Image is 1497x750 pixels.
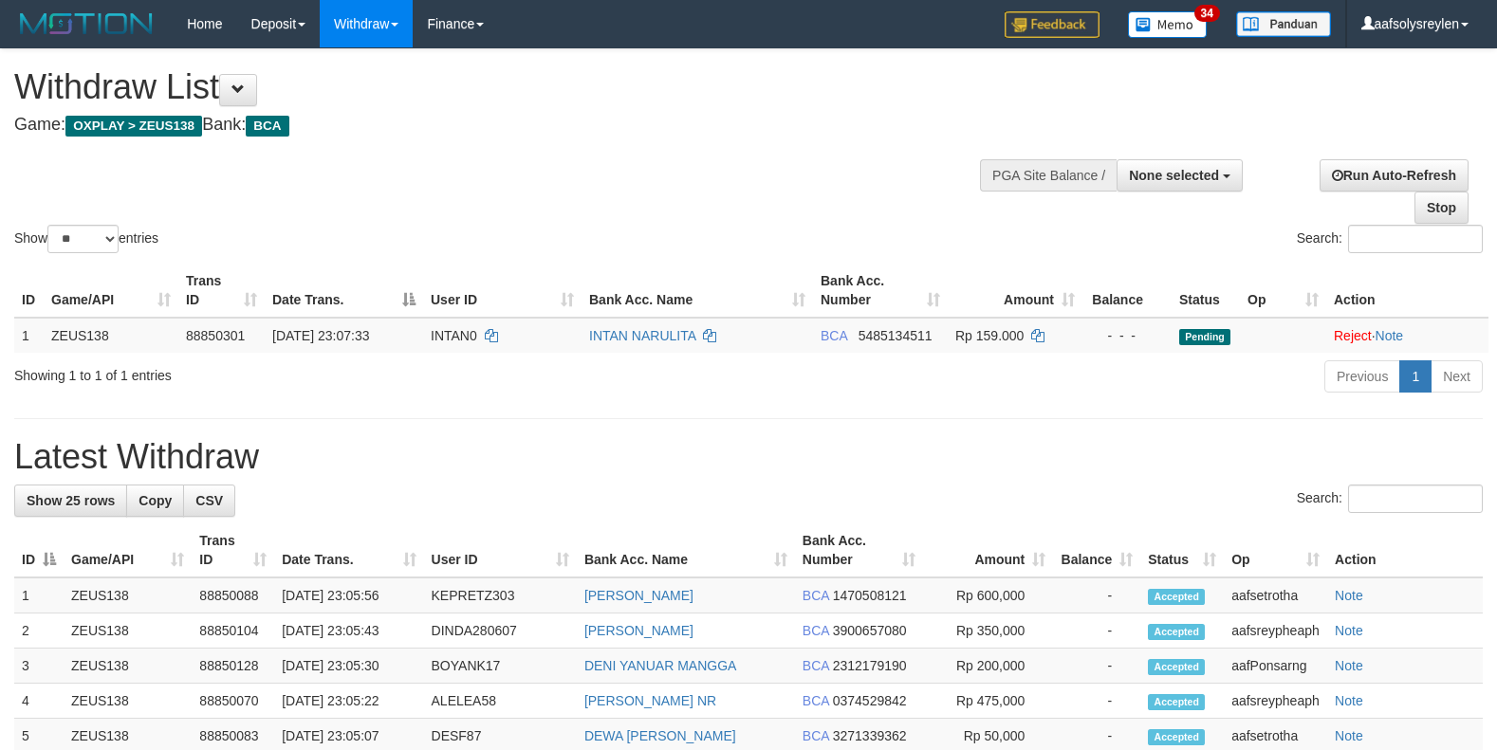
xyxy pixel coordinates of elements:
[423,264,582,318] th: User ID: activate to sort column ascending
[923,649,1053,684] td: Rp 200,000
[1335,588,1363,603] a: Note
[821,328,847,343] span: BCA
[272,328,369,343] span: [DATE] 23:07:33
[1320,159,1469,192] a: Run Auto-Refresh
[923,577,1053,613] td: Rp 600,000
[178,264,265,318] th: Trans ID: activate to sort column ascending
[948,264,1082,318] th: Amount: activate to sort column ascending
[14,358,610,385] div: Showing 1 to 1 of 1 entries
[14,225,158,253] label: Show entries
[183,485,235,517] a: CSV
[14,684,64,719] td: 4
[833,728,907,743] span: Copy 3271339362 to clipboard
[1053,684,1140,719] td: -
[1327,523,1483,577] th: Action
[803,623,829,638] span: BCA
[14,577,64,613] td: 1
[1053,577,1140,613] td: -
[803,728,829,743] span: BCA
[980,159,1117,192] div: PGA Site Balance /
[431,328,477,343] span: INTAN0
[584,588,693,603] a: [PERSON_NAME]
[1431,360,1483,393] a: Next
[14,318,44,353] td: 1
[1236,11,1331,37] img: panduan.png
[64,684,192,719] td: ZEUS138
[14,9,158,38] img: MOTION_logo.png
[424,613,577,649] td: DINDA280607
[1148,729,1205,745] span: Accepted
[923,684,1053,719] td: Rp 475,000
[1348,485,1483,513] input: Search:
[1053,613,1140,649] td: -
[1324,360,1400,393] a: Previous
[246,116,288,137] span: BCA
[1148,589,1205,605] span: Accepted
[186,328,245,343] span: 88850301
[14,438,1483,476] h1: Latest Withdraw
[1399,360,1432,393] a: 1
[584,623,693,638] a: [PERSON_NAME]
[424,577,577,613] td: KEPRETZ303
[424,523,577,577] th: User ID: activate to sort column ascending
[584,728,736,743] a: DEWA [PERSON_NAME]
[833,693,907,708] span: Copy 0374529842 to clipboard
[47,225,119,253] select: Showentries
[1128,11,1208,38] img: Button%20Memo.svg
[274,684,423,719] td: [DATE] 23:05:22
[274,649,423,684] td: [DATE] 23:05:30
[1148,694,1205,710] span: Accepted
[14,68,979,106] h1: Withdraw List
[65,116,202,137] span: OXPLAY > ZEUS138
[923,613,1053,649] td: Rp 350,000
[14,485,127,517] a: Show 25 rows
[923,523,1053,577] th: Amount: activate to sort column ascending
[589,328,695,343] a: INTAN NARULITA
[577,523,795,577] th: Bank Acc. Name: activate to sort column ascending
[192,523,274,577] th: Trans ID: activate to sort column ascending
[1140,523,1224,577] th: Status: activate to sort column ascending
[192,613,274,649] td: 88850104
[1224,613,1327,649] td: aafsreypheaph
[1090,326,1164,345] div: - - -
[424,649,577,684] td: BOYANK17
[1297,485,1483,513] label: Search:
[1335,658,1363,673] a: Note
[139,493,172,508] span: Copy
[1224,684,1327,719] td: aafsreypheaph
[1376,328,1404,343] a: Note
[813,264,948,318] th: Bank Acc. Number: activate to sort column ascending
[584,693,716,708] a: [PERSON_NAME] NR
[64,577,192,613] td: ZEUS138
[1117,159,1243,192] button: None selected
[1194,5,1220,22] span: 34
[14,116,979,135] h4: Game: Bank:
[44,264,178,318] th: Game/API: activate to sort column ascending
[833,658,907,673] span: Copy 2312179190 to clipboard
[795,523,923,577] th: Bank Acc. Number: activate to sort column ascending
[833,623,907,638] span: Copy 3900657080 to clipboard
[584,658,737,673] a: DENI YANUAR MANGGA
[265,264,423,318] th: Date Trans.: activate to sort column descending
[1335,693,1363,708] a: Note
[803,658,829,673] span: BCA
[64,649,192,684] td: ZEUS138
[1414,192,1469,224] a: Stop
[859,328,933,343] span: Copy 5485134511 to clipboard
[14,649,64,684] td: 3
[1224,523,1327,577] th: Op: activate to sort column ascending
[1179,329,1230,345] span: Pending
[1148,659,1205,675] span: Accepted
[803,588,829,603] span: BCA
[582,264,813,318] th: Bank Acc. Name: activate to sort column ascending
[195,493,223,508] span: CSV
[1053,649,1140,684] td: -
[1335,623,1363,638] a: Note
[64,523,192,577] th: Game/API: activate to sort column ascending
[1129,168,1219,183] span: None selected
[192,577,274,613] td: 88850088
[1335,728,1363,743] a: Note
[803,693,829,708] span: BCA
[192,649,274,684] td: 88850128
[1148,624,1205,640] span: Accepted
